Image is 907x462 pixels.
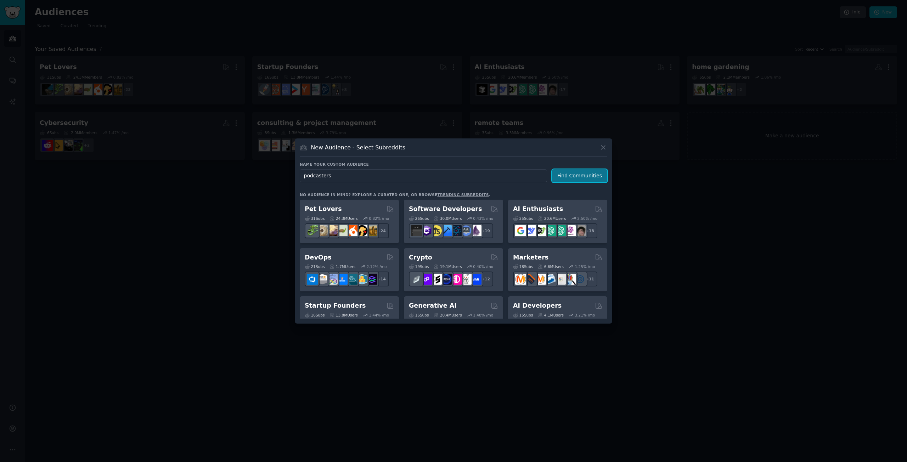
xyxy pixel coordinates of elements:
[307,225,318,236] img: herpetology
[535,274,546,285] img: AskMarketing
[317,225,328,236] img: ballpython
[513,301,562,310] h2: AI Developers
[431,274,442,285] img: ethstaker
[337,274,348,285] img: DevOpsLinks
[305,264,325,269] div: 21 Sub s
[525,274,536,285] img: bigseo
[473,264,493,269] div: 0.40 % /mo
[515,274,526,285] img: content_marketing
[538,216,566,221] div: 20.6M Users
[538,264,564,269] div: 6.6M Users
[545,274,556,285] img: Emailmarketing
[409,301,457,310] h2: Generative AI
[565,274,576,285] img: MarketingResearch
[434,216,462,221] div: 30.0M Users
[307,274,318,285] img: azuredevops
[451,225,462,236] img: reactnative
[434,264,462,269] div: 19.1M Users
[337,225,348,236] img: turtle
[538,313,564,318] div: 4.1M Users
[582,223,597,238] div: + 18
[329,264,355,269] div: 1.7M Users
[421,274,432,285] img: 0xPolygon
[441,225,452,236] img: iOSProgramming
[327,225,338,236] img: leopardgeckos
[431,225,442,236] img: learnjavascript
[515,225,526,236] img: GoogleGeminiAI
[473,216,493,221] div: 0.43 % /mo
[525,225,536,236] img: DeepSeek
[374,223,389,238] div: + 24
[409,264,429,269] div: 19 Sub s
[478,223,493,238] div: + 19
[305,301,366,310] h2: Startup Founders
[434,313,462,318] div: 20.4M Users
[411,225,422,236] img: software
[441,274,452,285] img: web3
[327,274,338,285] img: Docker_DevOps
[347,274,357,285] img: platformengineering
[513,264,533,269] div: 18 Sub s
[535,225,546,236] img: AItoolsCatalog
[461,274,472,285] img: CryptoNews
[305,216,325,221] div: 31 Sub s
[513,205,563,213] h2: AI Enthusiasts
[478,272,493,286] div: + 12
[347,225,357,236] img: cockatiel
[513,313,533,318] div: 15 Sub s
[369,216,389,221] div: 0.82 % /mo
[317,274,328,285] img: AWS_Certified_Experts
[575,264,595,269] div: 1.25 % /mo
[513,253,548,262] h2: Marketers
[409,205,482,213] h2: Software Developers
[552,169,607,182] button: Find Communities
[305,313,325,318] div: 16 Sub s
[366,225,377,236] img: dogbreed
[575,225,586,236] img: ArtificalIntelligence
[471,225,481,236] img: elixir
[437,193,489,197] a: trending subreddits
[421,225,432,236] img: csharp
[366,274,377,285] img: PlatformEngineers
[409,253,432,262] h2: Crypto
[451,274,462,285] img: defiblockchain
[473,313,493,318] div: 1.48 % /mo
[409,216,429,221] div: 26 Sub s
[577,216,597,221] div: 2.50 % /mo
[545,225,556,236] img: chatgpt_promptDesign
[369,313,389,318] div: 1.44 % /mo
[409,313,429,318] div: 16 Sub s
[329,216,357,221] div: 24.3M Users
[329,313,357,318] div: 13.8M Users
[305,253,332,262] h2: DevOps
[300,192,490,197] div: No audience in mind? Explore a curated one, or browse .
[575,274,586,285] img: OnlineMarketing
[367,264,387,269] div: 2.12 % /mo
[305,205,342,213] h2: Pet Lovers
[300,169,547,182] input: Pick a short name, like "Digital Marketers" or "Movie-Goers"
[374,272,389,286] div: + 14
[471,274,481,285] img: defi_
[555,274,566,285] img: googleads
[555,225,566,236] img: chatgpt_prompts_
[311,144,405,151] h3: New Audience - Select Subreddits
[356,225,367,236] img: PetAdvice
[582,272,597,286] div: + 11
[411,274,422,285] img: ethfinance
[300,162,607,167] h3: Name your custom audience
[461,225,472,236] img: AskComputerScience
[513,216,533,221] div: 25 Sub s
[565,225,576,236] img: OpenAIDev
[356,274,367,285] img: aws_cdk
[575,313,595,318] div: 3.21 % /mo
